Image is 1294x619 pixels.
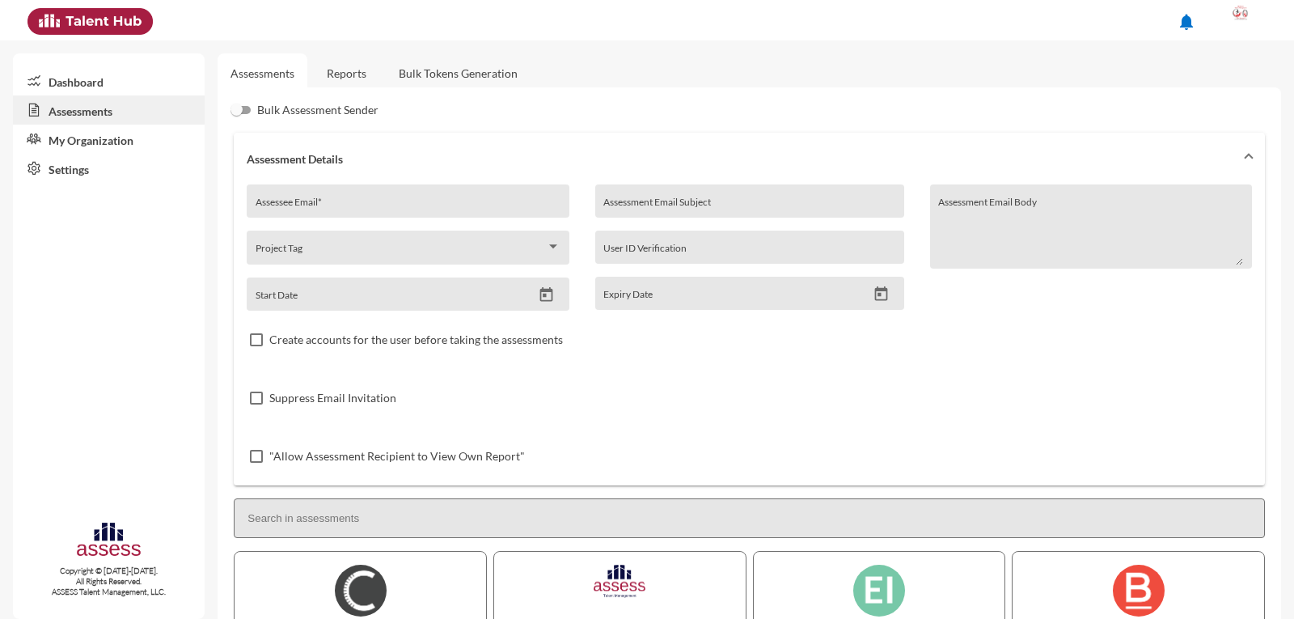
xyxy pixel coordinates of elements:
span: Suppress Email Invitation [269,388,396,408]
input: Search in assessments [234,498,1265,538]
div: Assessment Details [234,184,1265,485]
mat-expansion-panel-header: Assessment Details [234,133,1265,184]
span: Bulk Assessment Sender [257,100,378,120]
img: assesscompany-logo.png [75,520,142,562]
span: Create accounts for the user before taking the assessments [269,330,563,350]
mat-icon: notifications [1177,12,1196,32]
a: Settings [13,154,205,183]
span: "Allow Assessment Recipient to View Own Report" [269,447,525,466]
a: Assessments [230,66,294,80]
a: Dashboard [13,66,205,95]
a: My Organization [13,125,205,154]
a: Bulk Tokens Generation [386,53,531,93]
p: Copyright © [DATE]-[DATE]. All Rights Reserved. ASSESS Talent Management, LLC. [13,566,205,597]
button: Open calendar [532,286,560,303]
a: Reports [314,53,379,93]
button: Open calendar [867,286,895,303]
a: Assessments [13,95,205,125]
mat-panel-title: Assessment Details [247,152,1233,166]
